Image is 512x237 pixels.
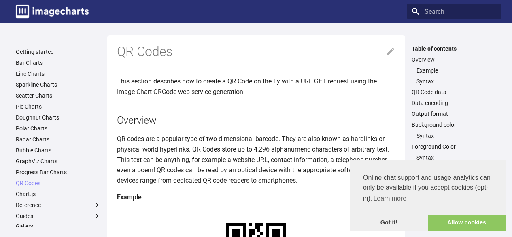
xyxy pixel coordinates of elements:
[16,70,101,77] a: Line Charts
[412,110,497,117] a: Output format
[16,5,89,18] img: logo
[416,132,497,139] a: Syntax
[363,173,493,205] span: Online chat support and usage analytics can only be available if you accept cookies (opt-in).
[16,201,101,209] label: Reference
[407,45,501,173] nav: Table of contents
[16,212,101,220] label: Guides
[16,136,101,143] a: Radar Charts
[16,169,101,176] a: Progress Bar Charts
[117,43,395,60] h1: QR Codes
[407,4,501,19] input: Search
[117,113,395,127] h2: Overview
[16,190,101,198] a: Chart.js
[412,67,497,85] nav: Overview
[350,215,428,231] a: dismiss cookie message
[416,67,497,74] a: Example
[407,45,501,52] label: Table of contents
[428,215,506,231] a: allow cookies
[16,48,101,56] a: Getting started
[412,154,497,161] nav: Foreground Color
[13,2,92,21] a: Image-Charts documentation
[16,81,101,88] a: Sparkline Charts
[350,160,506,231] div: cookieconsent
[16,59,101,66] a: Bar Charts
[416,78,497,85] a: Syntax
[412,88,497,96] a: QR Code data
[412,132,497,139] nav: Background color
[16,147,101,154] a: Bubble Charts
[16,103,101,110] a: Pie Charts
[117,134,395,186] p: QR codes are a popular type of two-dimensional barcode. They are also known as hardlinks or physi...
[16,179,101,187] a: QR Codes
[117,192,395,203] h4: Example
[16,223,101,230] a: Gallery
[412,121,497,128] a: Background color
[117,76,395,97] p: This section describes how to create a QR Code on the fly with a URL GET request using the Image-...
[412,143,497,150] a: Foreground Color
[16,158,101,165] a: GraphViz Charts
[412,56,497,63] a: Overview
[412,99,497,107] a: Data encoding
[416,154,497,161] a: Syntax
[16,125,101,132] a: Polar Charts
[16,92,101,99] a: Scatter Charts
[372,192,408,205] a: learn more about cookies
[16,114,101,121] a: Doughnut Charts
